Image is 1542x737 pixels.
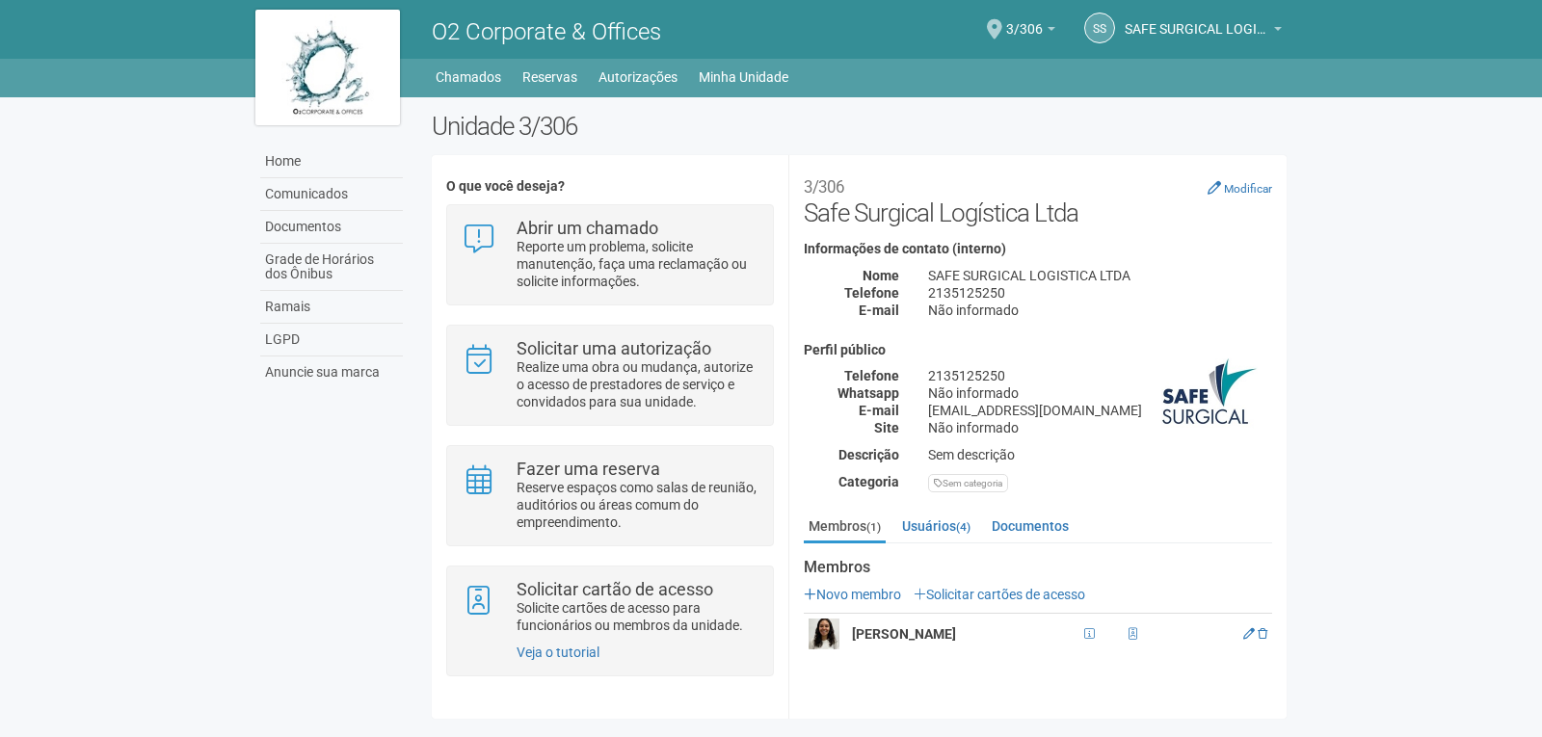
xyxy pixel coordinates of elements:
strong: Fazer uma reserva [517,459,660,479]
h2: Unidade 3/306 [432,112,1287,141]
a: Anuncie sua marca [260,356,403,388]
a: Grade de Horários dos Ônibus [260,244,403,291]
div: SAFE SURGICAL LOGISTICA LTDA [914,267,1287,284]
p: Realize uma obra ou mudança, autorize o acesso de prestadores de serviço e convidados para sua un... [517,358,758,410]
a: Comunicados [260,178,403,211]
small: Modificar [1224,182,1272,196]
a: Editar membro [1243,627,1255,641]
span: 3/306 [1006,3,1043,37]
small: 3/306 [804,177,844,197]
strong: [PERSON_NAME] [852,626,956,642]
a: Novo membro [804,587,901,602]
a: Documentos [987,512,1074,540]
strong: Descrição [838,447,899,462]
a: Minha Unidade [699,64,788,91]
a: Solicitar uma autorização Realize uma obra ou mudança, autorize o acesso de prestadores de serviç... [462,340,758,410]
span: SAFE SURGICAL LOGISTICA LTDA [1125,3,1269,37]
strong: Abrir um chamado [517,218,658,238]
p: Reporte um problema, solicite manutenção, faça uma reclamação ou solicite informações. [517,238,758,290]
strong: Telefone [844,368,899,383]
p: Solicite cartões de acesso para funcionários ou membros da unidade. [517,599,758,634]
a: Solicitar cartão de acesso Solicite cartões de acesso para funcionários ou membros da unidade. [462,581,758,634]
a: 3/306 [1006,24,1055,39]
strong: E-mail [859,403,899,418]
a: Reservas [522,64,577,91]
strong: Solicitar cartão de acesso [517,579,713,599]
strong: Membros [804,559,1272,576]
div: 2135125250 [914,367,1287,384]
strong: Telefone [844,285,899,301]
small: (4) [956,520,970,534]
a: Modificar [1208,180,1272,196]
a: Chamados [436,64,501,91]
div: Não informado [914,419,1287,436]
div: 2135125250 [914,284,1287,302]
a: Usuários(4) [897,512,975,540]
strong: E-mail [859,303,899,318]
a: Solicitar cartões de acesso [914,587,1085,602]
a: Autorizações [598,64,678,91]
div: [EMAIL_ADDRESS][DOMAIN_NAME] [914,402,1287,419]
a: Documentos [260,211,403,244]
div: Sem categoria [928,474,1008,492]
img: logo.jpg [255,10,400,125]
small: (1) [866,520,881,534]
a: Ramais [260,291,403,324]
div: Sem descrição [914,446,1287,463]
img: business.png [1161,343,1258,439]
a: Membros(1) [804,512,886,543]
a: SS [1084,13,1115,43]
h2: Safe Surgical Logística Ltda [804,170,1272,227]
span: O2 Corporate & Offices [432,18,661,45]
h4: Perfil público [804,343,1272,357]
a: Abrir um chamado Reporte um problema, solicite manutenção, faça uma reclamação ou solicite inform... [462,220,758,290]
div: Não informado [914,302,1287,319]
div: Não informado [914,384,1287,402]
a: Excluir membro [1258,627,1267,641]
strong: Site [874,420,899,435]
a: SAFE SURGICAL LOGISTICA LTDA [1125,24,1282,39]
h4: Informações de contato (interno) [804,242,1272,256]
strong: Whatsapp [837,385,899,401]
a: Home [260,145,403,178]
strong: Solicitar uma autorização [517,338,711,358]
strong: Categoria [838,474,899,489]
h4: O que você deseja? [446,179,773,194]
a: Veja o tutorial [517,645,599,660]
img: user.png [809,619,839,649]
strong: Nome [863,268,899,283]
p: Reserve espaços como salas de reunião, auditórios ou áreas comum do empreendimento. [517,479,758,531]
a: Fazer uma reserva Reserve espaços como salas de reunião, auditórios ou áreas comum do empreendime... [462,461,758,531]
a: LGPD [260,324,403,356]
